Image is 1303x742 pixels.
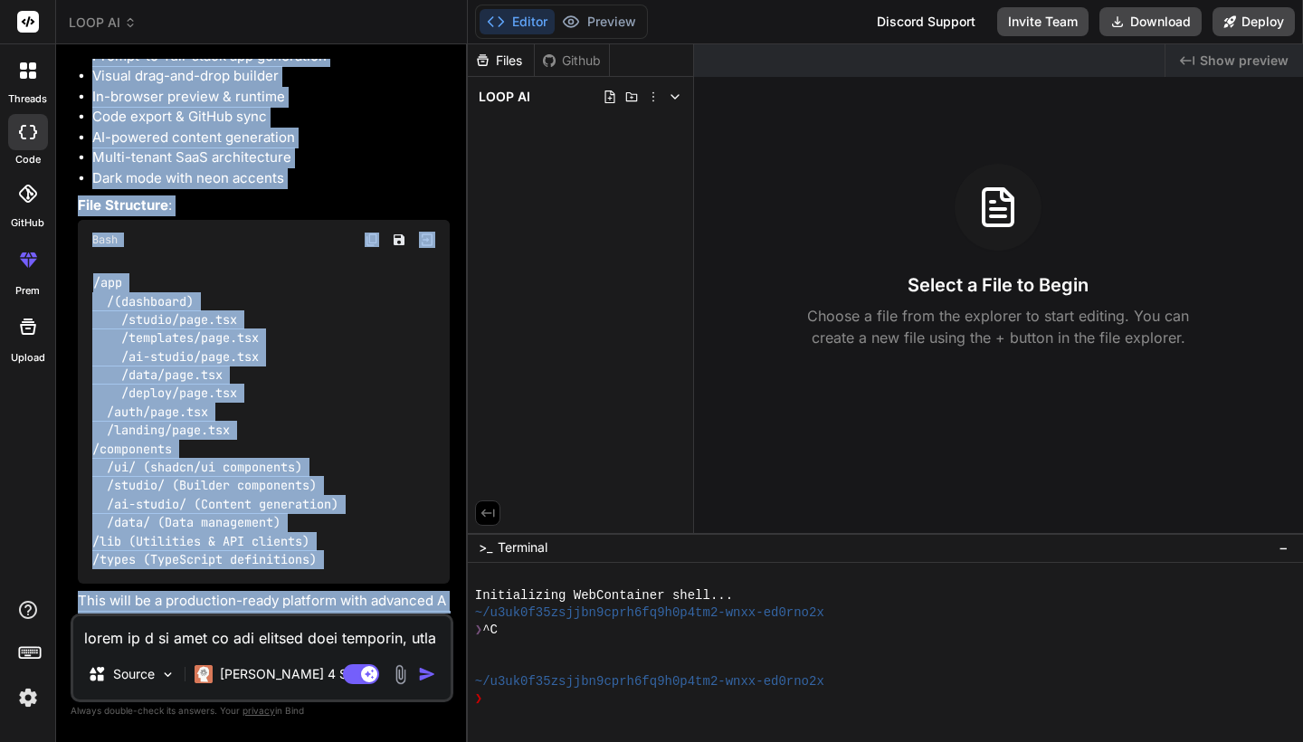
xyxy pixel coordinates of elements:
[92,273,338,569] code: /app /(dashboard) /studio/page.tsx /templates/page.tsx /ai-studio/page.tsx /data/page.tsx /deploy...
[866,7,986,36] div: Discord Support
[13,682,43,713] img: settings
[160,667,176,682] img: Pick Models
[480,9,555,34] button: Editor
[71,702,453,719] p: Always double-check its answers. Your in Bind
[795,305,1201,348] p: Choose a file from the explorer to start editing. You can create a new file using the + button in...
[92,168,450,189] li: Dark mode with neon accents
[1275,533,1292,562] button: −
[92,87,450,108] li: In-browser preview & runtime
[243,705,275,716] span: privacy
[92,147,450,168] li: Multi-tenant SaaS architecture
[78,196,168,214] strong: File Structure
[475,690,482,708] span: ❯
[1279,538,1289,556] span: −
[482,622,498,639] span: ^C
[69,14,137,32] span: LOOP AI
[11,350,45,366] label: Upload
[479,88,530,106] span: LOOP AI
[195,665,213,683] img: Claude 4 Sonnet
[15,283,40,299] label: prem
[92,233,118,247] span: Bash
[1213,7,1295,36] button: Deploy
[220,665,355,683] p: [PERSON_NAME] 4 S..
[78,195,450,216] p: :
[997,7,1089,36] button: Invite Team
[113,665,155,683] p: Source
[92,128,450,148] li: AI-powered content generation
[1099,7,1202,36] button: Download
[78,591,450,672] p: This will be a production-ready platform with advanced AI capabilities, visual building tools, an...
[8,91,47,107] label: threads
[365,233,379,247] img: copy
[468,52,534,70] div: Files
[1200,52,1289,70] span: Show preview
[92,107,450,128] li: Code export & GitHub sync
[555,9,643,34] button: Preview
[419,232,435,248] img: Open in Browser
[92,66,450,87] li: Visual drag-and-drop builder
[908,272,1089,298] h3: Select a File to Begin
[11,215,44,231] label: GitHub
[475,673,824,690] span: ~/u3uk0f35zsjjbn9cprh6fq9h0p4tm2-wnxx-ed0rno2x
[479,538,492,556] span: >_
[386,227,412,252] button: Save file
[535,52,609,70] div: Github
[475,622,482,639] span: ❯
[418,665,436,683] img: icon
[498,538,547,556] span: Terminal
[390,664,411,685] img: attachment
[475,587,733,604] span: Initializing WebContainer shell...
[475,604,824,622] span: ~/u3uk0f35zsjjbn9cprh6fq9h0p4tm2-wnxx-ed0rno2x
[15,152,41,167] label: code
